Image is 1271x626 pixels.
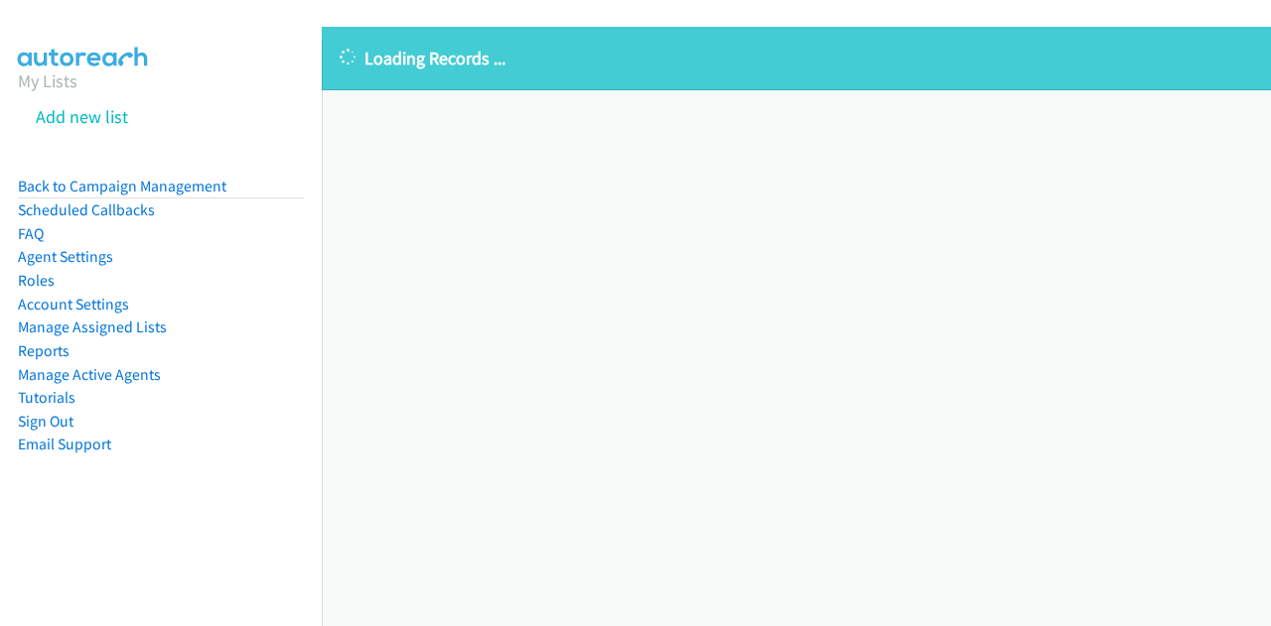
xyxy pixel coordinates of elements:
[18,295,129,313] a: Account Settings
[18,412,73,431] a: Sign Out
[18,435,111,453] a: Email Support
[18,388,75,407] a: Tutorials
[18,271,55,290] a: Roles
[36,105,128,128] a: Add new list
[18,365,161,384] a: Manage Active Agents
[18,200,155,219] a: Scheduled Callbacks
[18,224,44,243] a: FAQ
[340,45,1253,71] p: Loading Records ...
[18,69,77,92] a: My Lists
[18,177,226,195] a: Back to Campaign Management
[18,317,167,336] a: Manage Assigned Lists
[18,341,70,360] a: Reports
[18,247,113,266] a: Agent Settings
